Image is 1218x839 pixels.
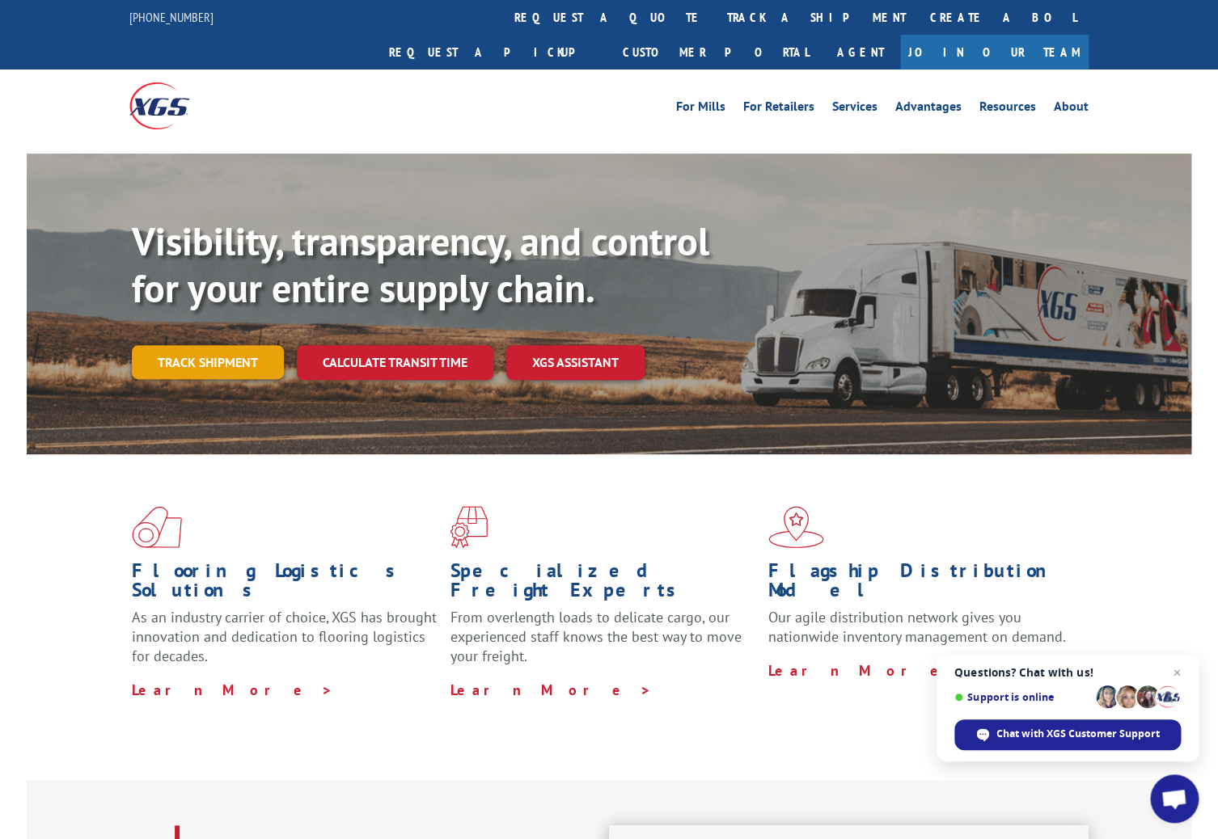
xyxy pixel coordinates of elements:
[450,608,755,680] p: From overlength loads to delicate cargo, our experienced staff knows the best way to move your fr...
[954,691,1090,703] span: Support is online
[129,9,214,25] a: [PHONE_NUMBER]
[768,506,824,548] img: xgs-icon-flagship-distribution-model-red
[768,561,1074,608] h1: Flagship Distribution Model
[768,661,970,680] a: Learn More >
[832,100,878,118] a: Services
[954,719,1181,750] div: Chat with XGS Customer Support
[821,35,900,70] a: Agent
[743,100,814,118] a: For Retailers
[1167,663,1186,682] span: Close chat
[132,345,284,379] a: Track shipment
[450,561,755,608] h1: Specialized Freight Experts
[132,608,437,665] span: As an industry carrier of choice, XGS has brought innovation and dedication to flooring logistics...
[900,35,1089,70] a: Join Our Team
[1054,100,1089,118] a: About
[450,681,651,699] a: Learn More >
[676,100,725,118] a: For Mills
[506,345,645,380] a: XGS ASSISTANT
[377,35,611,70] a: Request a pickup
[132,561,438,608] h1: Flooring Logistics Solutions
[768,608,1066,646] span: Our agile distribution network gives you nationwide inventory management on demand.
[132,506,182,548] img: xgs-icon-total-supply-chain-intelligence-red
[132,681,333,699] a: Learn More >
[1150,774,1199,823] div: Open chat
[132,216,709,313] b: Visibility, transparency, and control for your entire supply chain.
[954,666,1181,679] span: Questions? Chat with us!
[996,727,1160,741] span: Chat with XGS Customer Support
[979,100,1036,118] a: Resources
[450,506,488,548] img: xgs-icon-focused-on-flooring-red
[611,35,821,70] a: Customer Portal
[895,100,962,118] a: Advantages
[297,345,493,380] a: Calculate transit time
